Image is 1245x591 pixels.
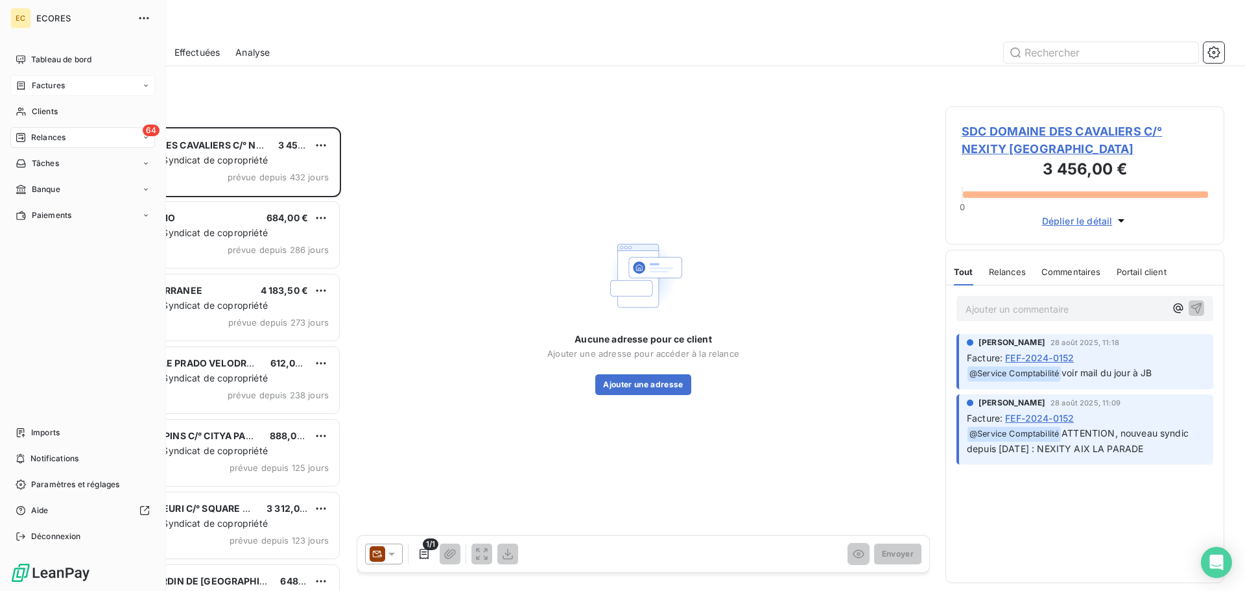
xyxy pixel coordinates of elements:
[1050,399,1120,407] span: 28 août 2025, 11:09
[228,172,329,182] span: prévue depuis 432 jours
[280,575,322,586] span: 648,00 €
[32,184,60,195] span: Banque
[278,139,328,151] span: 3 456,00 €
[267,212,308,223] span: 684,00 €
[423,538,438,550] span: 1/1
[31,505,49,516] span: Aide
[1201,547,1232,578] div: Open Intercom Messenger
[93,227,268,238] span: Plan de relance Syndicat de copropriété
[960,202,965,212] span: 0
[228,245,329,255] span: prévue depuis 286 jours
[143,125,160,136] span: 64
[91,139,382,151] span: SDC DOMAINE DES CAVALIERS C/° NEXITY [GEOGRAPHIC_DATA]
[954,267,973,277] span: Tout
[10,562,91,583] img: Logo LeanPay
[547,348,739,359] span: Ajouter une adresse pour accéder à la relance
[32,158,59,169] span: Tâches
[31,479,119,490] span: Paramètres et réglages
[31,54,91,66] span: Tableau de bord
[32,210,71,221] span: Paiements
[1061,367,1152,378] span: voir mail du jour à JB
[10,8,31,29] div: EC
[91,575,361,586] span: SDC LA CITE JARDIN DE [GEOGRAPHIC_DATA] C/° AUXITIME
[989,267,1026,277] span: Relances
[31,427,60,439] span: Imports
[1005,351,1074,365] span: FEF-2024-0152
[10,500,155,521] a: Aide
[270,357,310,368] span: 612,00 €
[93,372,268,383] span: Plan de relance Syndicat de copropriété
[91,503,281,514] span: SDC LE PARC FLEURI C/° SQUARE HABITAT
[1004,42,1198,63] input: Rechercher
[978,337,1045,348] span: [PERSON_NAME]
[93,445,268,456] span: Plan de relance Syndicat de copropriété
[91,430,273,441] span: SDC ALLEE DES PINS C/° CITYA PARADIS
[967,367,1061,381] span: @ Service Comptabilité
[575,333,711,346] span: Aucune adresse pour ce client
[967,428,1191,454] span: ATTENTION, nouveau syndic depuis [DATE] : NEXITY AIX LA PARADE
[1005,411,1074,425] span: FEF-2024-0152
[228,390,329,400] span: prévue depuis 238 jours
[595,374,691,395] button: Ajouter une adresse
[962,123,1208,158] span: SDC DOMAINE DES CAVALIERS C/° NEXITY [GEOGRAPHIC_DATA]
[30,453,78,464] span: Notifications
[602,234,685,317] img: Empty state
[967,411,1002,425] span: Facture :
[1117,267,1167,277] span: Portail client
[93,300,268,311] span: Plan de relance Syndicat de copropriété
[230,463,329,473] span: prévue depuis 125 jours
[267,503,314,514] span: 3 312,00 €
[967,351,1002,365] span: Facture :
[235,46,270,59] span: Analyse
[978,397,1045,409] span: [PERSON_NAME]
[228,317,329,328] span: prévue depuis 273 jours
[32,80,65,91] span: Factures
[1041,267,1101,277] span: Commentaires
[93,518,268,529] span: Plan de relance Syndicat de copropriété
[62,127,341,591] div: grid
[1050,339,1119,346] span: 28 août 2025, 11:18
[31,531,81,542] span: Déconnexion
[1042,214,1113,228] span: Déplier le détail
[967,427,1061,442] span: @ Service Comptabilité
[261,285,309,296] span: 4 183,50 €
[962,158,1208,184] h3: 3 456,00 €
[230,535,329,546] span: prévue depuis 123 jours
[91,357,268,368] span: LAMY MARSEILLE PRADO VELODROME
[93,154,268,165] span: Plan de relance Syndicat de copropriété
[31,132,65,143] span: Relances
[36,13,130,23] span: ECORES
[874,544,921,564] button: Envoyer
[174,46,220,59] span: Effectuées
[1038,213,1132,228] button: Déplier le détail
[270,430,311,441] span: 888,00 €
[32,106,58,117] span: Clients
